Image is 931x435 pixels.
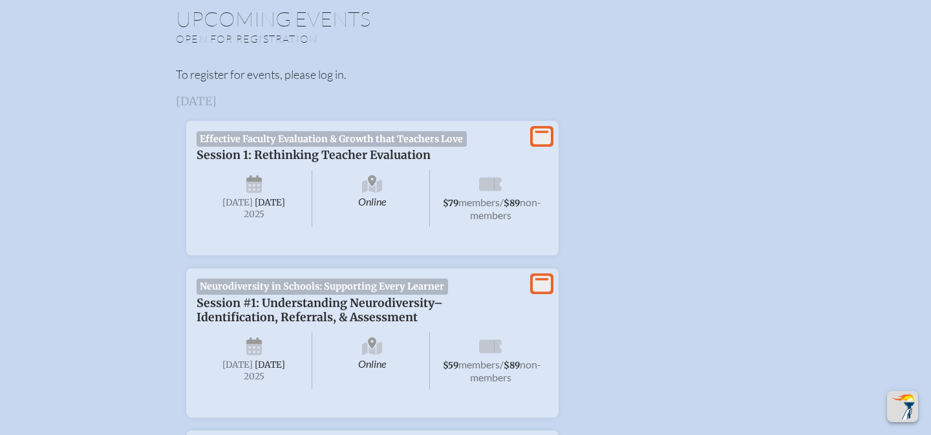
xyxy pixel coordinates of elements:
button: Scroll Top [887,391,918,422]
span: Session 1: Rethinking Teacher Evaluation [197,148,431,162]
h3: [DATE] [176,95,755,108]
span: Neurodiversity in Schools: Supporting Every Learner [197,279,448,294]
span: $79 [443,198,458,209]
span: [DATE] [222,197,253,208]
span: / [500,196,504,208]
span: $89 [504,198,520,209]
span: $89 [504,360,520,371]
span: Online [315,332,431,389]
span: Effective Faculty Evaluation & Growth that Teachers Love [197,131,467,147]
span: Session #1: Understanding Neurodiversity–Identification, Referrals, & Assessment [197,296,443,324]
span: / [500,358,504,370]
span: non-members [470,196,542,221]
p: Open for registration [176,32,517,45]
span: non-members [470,358,542,383]
h1: Upcoming Events [176,8,755,29]
span: Online [315,170,431,227]
span: $59 [443,360,458,371]
img: To the top [890,394,915,419]
span: members [458,196,500,208]
span: [DATE] [222,359,253,370]
span: [DATE] [255,197,285,208]
span: [DATE] [255,359,285,370]
p: To register for events, please log in. [176,66,755,83]
span: 2025 [207,372,301,381]
span: members [458,358,500,370]
span: 2025 [207,209,301,219]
